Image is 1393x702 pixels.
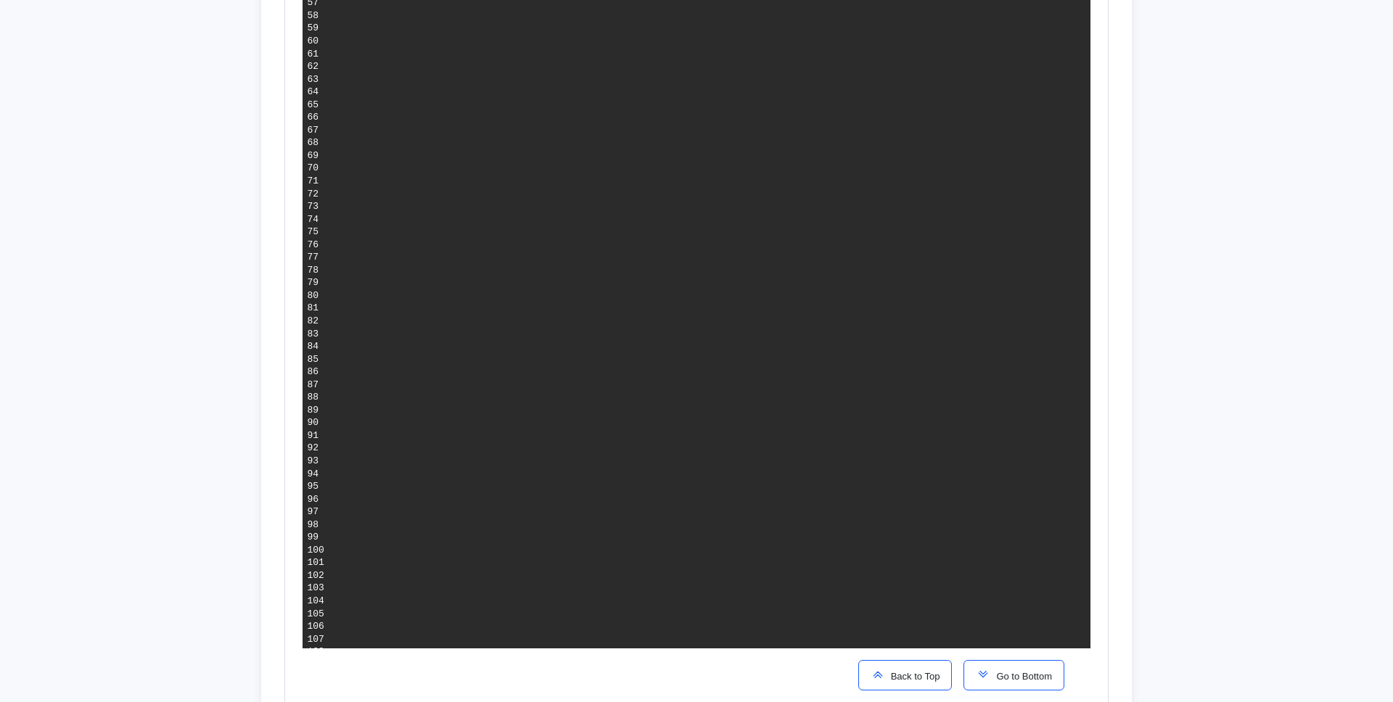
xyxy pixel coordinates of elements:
[308,429,324,442] div: 91
[308,379,324,392] div: 87
[308,188,324,201] div: 72
[308,251,324,264] div: 77
[308,276,324,289] div: 79
[308,582,324,595] div: 103
[308,162,324,175] div: 70
[308,519,324,532] div: 98
[308,35,324,48] div: 60
[308,48,324,61] div: 61
[308,86,324,99] div: 64
[308,595,324,608] div: 104
[963,660,1064,690] button: Go to Bottom
[308,239,324,252] div: 76
[308,493,324,506] div: 96
[871,667,885,682] img: scroll-to-icon.svg
[308,149,324,162] div: 69
[308,633,324,646] div: 107
[976,667,990,682] img: scroll-to-icon.svg
[858,660,953,690] button: Back to Top
[308,480,324,493] div: 95
[308,505,324,519] div: 97
[308,328,324,341] div: 83
[308,531,324,544] div: 99
[308,226,324,239] div: 75
[885,671,940,682] span: Back to Top
[308,302,324,315] div: 81
[308,620,324,633] div: 106
[308,136,324,149] div: 68
[308,404,324,417] div: 89
[308,353,324,366] div: 85
[308,366,324,379] div: 86
[308,315,324,328] div: 82
[308,175,324,188] div: 71
[308,264,324,277] div: 78
[308,289,324,302] div: 80
[308,213,324,226] div: 74
[308,645,324,658] div: 108
[308,455,324,468] div: 93
[308,608,324,621] div: 105
[308,468,324,481] div: 94
[308,124,324,137] div: 67
[308,391,324,404] div: 88
[990,671,1052,682] span: Go to Bottom
[308,569,324,582] div: 102
[308,22,324,35] div: 59
[308,442,324,455] div: 92
[308,111,324,124] div: 66
[308,9,324,22] div: 58
[308,416,324,429] div: 90
[308,556,324,569] div: 101
[308,340,324,353] div: 84
[308,200,324,213] div: 73
[308,60,324,73] div: 62
[308,73,324,86] div: 63
[308,99,324,112] div: 65
[308,544,324,557] div: 100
